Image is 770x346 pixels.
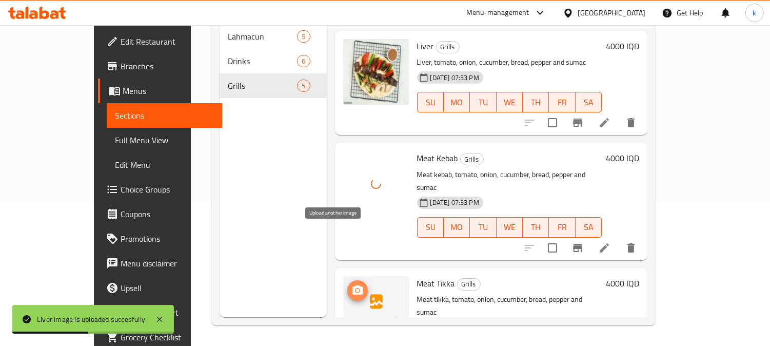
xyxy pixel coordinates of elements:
nav: Menu sections [220,20,327,102]
button: FR [549,92,575,112]
span: 5 [298,81,309,91]
a: Full Menu View [107,128,223,152]
a: Edit Menu [107,152,223,177]
button: WE [497,92,523,112]
div: Lahmacun5 [220,24,327,49]
a: Upsell [98,276,223,300]
span: Meat Kebab [417,150,458,166]
div: [GEOGRAPHIC_DATA] [578,7,645,18]
span: Liver [417,39,434,54]
span: Select to update [542,112,563,133]
span: [DATE] 07:33 PM [426,198,483,207]
button: MO [444,217,470,238]
span: Edit Menu [115,159,214,171]
span: SA [580,95,598,110]
span: Select to update [542,237,563,259]
span: WE [501,220,519,235]
button: TH [523,92,549,112]
span: Sections [115,109,214,122]
span: FR [553,95,571,110]
span: k [753,7,756,18]
a: Coupons [98,202,223,226]
span: TH [527,95,545,110]
button: Branch-specific-item [565,110,590,135]
a: Choice Groups [98,177,223,202]
button: delete [619,110,643,135]
button: delete [619,236,643,260]
span: SU [422,95,440,110]
a: Branches [98,54,223,79]
span: Promotions [121,233,214,245]
a: Coverage Report [98,300,223,325]
button: WE [497,217,523,238]
span: SA [580,220,598,235]
span: [DATE] 07:33 PM [426,73,483,83]
span: Grocery Checklist [121,331,214,343]
button: TU [470,92,496,112]
span: TU [474,220,492,235]
img: Meat Tikka [343,276,409,342]
span: WE [501,95,519,110]
span: TU [474,95,492,110]
button: FR [549,217,575,238]
span: Upsell [121,282,214,294]
span: Grills [437,41,459,53]
span: Grills [458,278,480,290]
span: FR [553,220,571,235]
span: Lahmacun [228,30,297,43]
span: Coupons [121,208,214,220]
span: 5 [298,32,309,42]
span: Grills [461,153,483,165]
span: TH [527,220,545,235]
div: Grills [457,278,481,291]
div: Grills [460,153,484,165]
span: Menus [123,85,214,97]
span: MO [448,220,466,235]
a: Edit menu item [598,117,610,129]
span: Choice Groups [121,183,214,196]
div: Drinks6 [220,49,327,73]
span: Grills [228,80,297,92]
a: Edit menu item [598,242,610,254]
a: Promotions [98,226,223,251]
a: Edit Restaurant [98,29,223,54]
img: Liver [343,39,409,105]
a: Menu disclaimer [98,251,223,276]
span: Full Menu View [115,134,214,146]
p: Meat tikka, tomato, onion, cucumber, bread, pepper and sumac [417,293,602,319]
h6: 4000 IQD [606,151,639,165]
span: Drinks [228,55,297,67]
div: Liver image is uploaded succesfully [37,314,145,325]
p: Liver, tomato, onion, cucumber, bread, pepper and sumac [417,56,602,69]
button: SA [576,217,602,238]
span: 6 [298,56,309,66]
a: Sections [107,103,223,128]
span: Meat Tikka [417,276,455,291]
button: TU [470,217,496,238]
span: Menu disclaimer [121,257,214,270]
div: Grills5 [220,73,327,98]
div: Grills [436,41,460,53]
span: MO [448,95,466,110]
button: TH [523,217,549,238]
button: SA [576,92,602,112]
h6: 4000 IQD [606,276,639,291]
span: Branches [121,60,214,72]
button: SU [417,217,444,238]
p: Meat kebab, tomato, onion, cucumber, bread, pepper and sumac [417,168,602,194]
div: Menu-management [466,7,529,19]
button: SU [417,92,444,112]
div: items [297,80,310,92]
a: Menus [98,79,223,103]
button: Branch-specific-item [565,236,590,260]
span: Edit Restaurant [121,35,214,48]
span: SU [422,220,440,235]
button: upload picture [347,280,368,301]
button: MO [444,92,470,112]
h6: 4000 IQD [606,39,639,53]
